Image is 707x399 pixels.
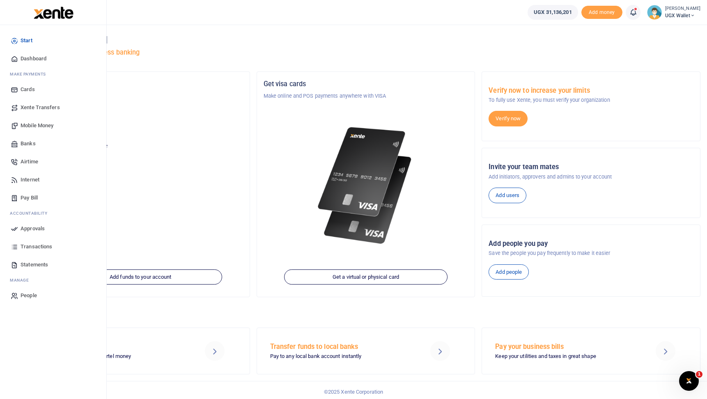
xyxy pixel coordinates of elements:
a: UGX 31,136,201 [528,5,578,20]
a: Verify now [489,111,528,126]
a: Internet [7,171,100,189]
span: Dashboard [21,55,46,63]
a: Approvals [7,220,100,238]
a: Transfer funds to local banks Pay to any local bank account instantly [257,328,475,374]
a: Add funds to your account [59,269,222,285]
h5: Welcome to better business banking [31,48,700,57]
span: ake Payments [14,71,46,77]
a: Start [7,32,100,50]
a: Dashboard [7,50,100,68]
span: Banks [21,140,36,148]
a: Add money [581,9,622,15]
li: M [7,274,100,287]
li: Ac [7,207,100,220]
h5: Get visa cards [264,80,468,88]
h5: UGX 31,136,201 [38,152,243,161]
span: Statements [21,261,48,269]
span: Transactions [21,243,52,251]
p: Save the people you pay frequently to make it easier [489,249,693,257]
p: Rescue Connect Limited [38,92,243,100]
img: xente-_physical_cards.png [314,120,417,252]
span: Airtime [21,158,38,166]
span: Approvals [21,225,45,233]
h5: Verify now to increase your limits [489,87,693,95]
a: logo-small logo-large logo-large [33,9,73,15]
span: Internet [21,176,39,184]
span: Xente Transfers [21,103,60,112]
a: Mobile Money [7,117,100,135]
span: Cards [21,85,35,94]
h5: Pay your business bills [495,343,637,351]
span: People [21,291,37,300]
h4: Hello [PERSON_NAME] [31,35,700,44]
h5: Transfer funds to local banks [270,343,412,351]
a: Pay your business bills Keep your utilities and taxes in great shape [482,328,700,374]
p: Pay to any local bank account instantly [270,352,412,361]
a: Banks [7,135,100,153]
h4: Make a transaction [31,308,700,317]
p: Add initiators, approvers and admins to your account [489,173,693,181]
span: countability [16,210,47,216]
small: [PERSON_NAME] [665,5,700,12]
a: Add people [489,264,529,280]
p: UGX Wallet [38,124,243,132]
a: Transactions [7,238,100,256]
p: Your current account balance [38,142,243,150]
a: Airtime [7,153,100,171]
a: Pay Bill [7,189,100,207]
p: MTN mobile money and Airtel money [45,352,187,361]
h5: Organization [38,80,243,88]
h5: Send Mobile Money [45,343,187,351]
a: People [7,287,100,305]
span: anage [14,277,29,283]
span: Pay Bill [21,194,38,202]
p: To fully use Xente, you must verify your organization [489,96,693,104]
a: Cards [7,80,100,99]
h5: Invite your team mates [489,163,693,171]
span: Mobile Money [21,122,53,130]
h5: Add people you pay [489,240,693,248]
a: Xente Transfers [7,99,100,117]
a: Statements [7,256,100,274]
a: profile-user [PERSON_NAME] UGX Wallet [647,5,700,20]
span: UGX 31,136,201 [534,8,572,16]
a: Send Mobile Money MTN mobile money and Airtel money [31,328,250,374]
iframe: Intercom live chat [679,371,699,391]
span: Add money [581,6,622,19]
h5: Account [38,112,243,120]
li: M [7,68,100,80]
p: Make online and POS payments anywhere with VISA [264,92,468,100]
li: Toup your wallet [581,6,622,19]
a: Get a virtual or physical card [284,269,448,285]
span: 1 [696,371,702,378]
a: Add users [489,188,526,203]
p: Keep your utilities and taxes in great shape [495,352,637,361]
span: Start [21,37,32,45]
span: UGX Wallet [665,12,700,19]
img: logo-large [34,7,73,19]
li: Wallet ballance [524,5,581,20]
img: profile-user [647,5,662,20]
